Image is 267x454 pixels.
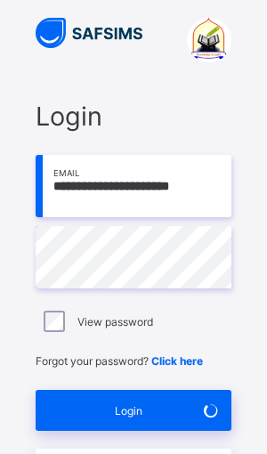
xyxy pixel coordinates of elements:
[151,354,203,368] a: Click here
[36,354,203,368] span: Forgot your password?
[36,101,231,132] span: Login
[36,18,142,48] img: SAFSIMS Logo
[67,404,190,418] span: Login
[77,315,153,328] label: View password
